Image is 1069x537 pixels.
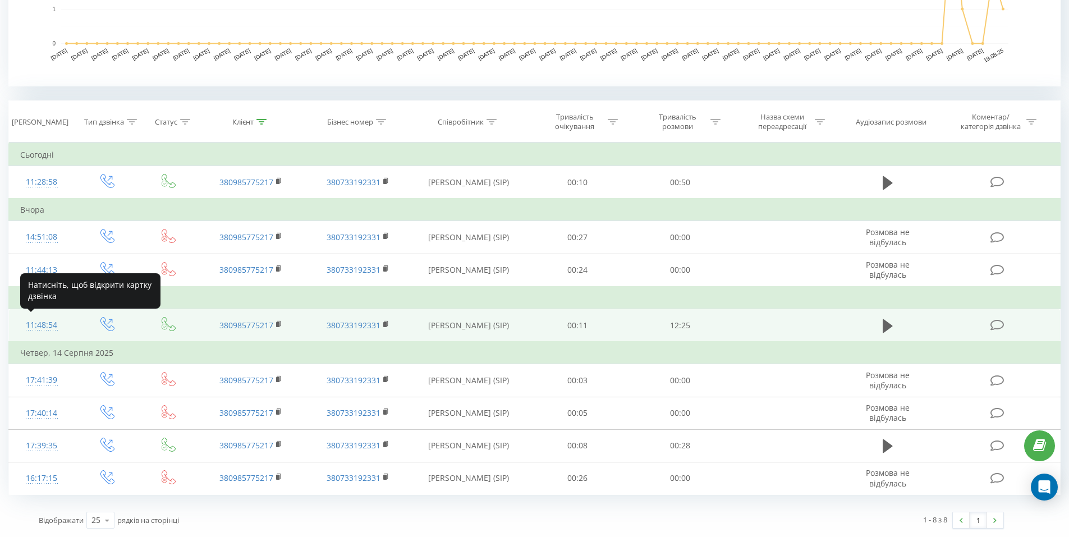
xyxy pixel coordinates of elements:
[327,232,380,242] a: 380733192331
[526,364,629,397] td: 00:03
[131,47,150,61] text: [DATE]
[701,47,719,61] text: [DATE]
[152,47,170,61] text: [DATE]
[983,47,1005,63] text: 19.08.25
[629,254,732,287] td: 00:00
[9,287,1061,309] td: П’ятниця, 15 Серпня 2025
[411,221,526,254] td: [PERSON_NAME] (SIP)
[20,273,160,309] div: Натисніть, щоб відкрити картку дзвінка
[526,429,629,462] td: 00:08
[958,112,1024,131] div: Коментар/категорія дзвінка
[640,47,659,61] text: [DATE]
[966,47,984,61] text: [DATE]
[327,264,380,275] a: 380733192331
[411,429,526,462] td: [PERSON_NAME] (SIP)
[866,402,910,423] span: Розмова не відбулась
[327,440,380,451] a: 380733192331
[219,440,273,451] a: 380985775217
[12,117,68,127] div: [PERSON_NAME]
[925,47,944,61] text: [DATE]
[526,166,629,199] td: 00:10
[327,320,380,331] a: 380733192331
[864,47,883,61] text: [DATE]
[648,112,708,131] div: Тривалість розмови
[219,472,273,483] a: 380985775217
[526,397,629,429] td: 00:05
[498,47,516,61] text: [DATE]
[783,47,801,61] text: [DATE]
[477,47,495,61] text: [DATE]
[526,254,629,287] td: 00:24
[219,407,273,418] a: 380985775217
[232,117,254,127] div: Клієнт
[9,342,1061,364] td: Четвер, 14 Серпня 2025
[219,232,273,242] a: 380985775217
[213,47,231,61] text: [DATE]
[866,259,910,280] span: Розмова не відбулась
[155,117,177,127] div: Статус
[20,314,63,336] div: 11:48:54
[843,47,862,61] text: [DATE]
[327,472,380,483] a: 380733192331
[437,47,455,61] text: [DATE]
[9,199,1061,221] td: Вчора
[629,166,732,199] td: 00:50
[620,47,638,61] text: [DATE]
[20,171,63,193] div: 11:28:58
[526,309,629,342] td: 00:11
[1031,474,1058,501] div: Open Intercom Messenger
[803,47,822,61] text: [DATE]
[923,514,947,525] div: 1 - 8 з 8
[538,47,557,61] text: [DATE]
[629,397,732,429] td: 00:00
[327,117,373,127] div: Бізнес номер
[50,47,68,61] text: [DATE]
[219,264,273,275] a: 380985775217
[20,226,63,248] div: 14:51:08
[866,227,910,247] span: Розмова не відбулась
[20,402,63,424] div: 17:40:14
[457,47,475,61] text: [DATE]
[856,117,926,127] div: Аудіозапис розмови
[84,117,124,127] div: Тип дзвінка
[559,47,577,61] text: [DATE]
[866,467,910,488] span: Розмова не відбулась
[39,515,84,525] span: Відображати
[946,47,964,61] text: [DATE]
[52,6,56,12] text: 1
[411,254,526,287] td: [PERSON_NAME] (SIP)
[518,47,536,61] text: [DATE]
[294,47,313,61] text: [DATE]
[660,47,679,61] text: [DATE]
[629,309,732,342] td: 12:25
[416,47,435,61] text: [DATE]
[866,370,910,391] span: Розмова не відбулась
[629,429,732,462] td: 00:28
[970,512,987,528] a: 1
[20,435,63,457] div: 17:39:35
[70,47,89,61] text: [DATE]
[411,309,526,342] td: [PERSON_NAME] (SIP)
[411,166,526,199] td: [PERSON_NAME] (SIP)
[722,47,740,61] text: [DATE]
[327,375,380,385] a: 380733192331
[411,462,526,494] td: [PERSON_NAME] (SIP)
[742,47,760,61] text: [DATE]
[526,462,629,494] td: 00:26
[219,320,273,331] a: 380985775217
[526,221,629,254] td: 00:27
[172,47,190,61] text: [DATE]
[90,47,109,61] text: [DATE]
[579,47,598,61] text: [DATE]
[629,462,732,494] td: 00:00
[823,47,842,61] text: [DATE]
[905,47,923,61] text: [DATE]
[314,47,333,61] text: [DATE]
[334,47,353,61] text: [DATE]
[219,177,273,187] a: 380985775217
[20,467,63,489] div: 16:17:15
[111,47,129,61] text: [DATE]
[411,364,526,397] td: [PERSON_NAME] (SIP)
[20,259,63,281] div: 11:44:13
[219,375,273,385] a: 380985775217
